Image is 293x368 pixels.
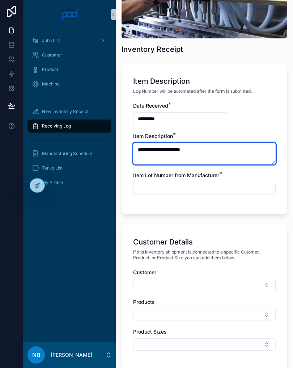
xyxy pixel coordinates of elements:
[133,329,167,335] span: Product Sizes
[133,237,193,247] h1: Customer Details
[133,338,276,351] button: Select Button
[133,309,276,321] button: Select Button
[42,67,58,72] span: Product
[42,52,62,58] span: Customer
[133,269,156,275] span: Customer
[133,88,252,94] span: Log Number will be automated after the form is submitted.
[27,147,111,160] a: Manufacturing Schedule
[27,105,111,118] a: New Inventory Receipt
[42,165,63,171] span: Tanks List
[27,49,111,62] a: Customer
[133,279,276,291] button: Select Button
[27,63,111,76] a: Product
[27,34,111,47] a: Jobs List
[42,123,71,129] span: Receiving Log
[42,38,60,43] span: Jobs List
[133,103,168,109] span: Date Received
[32,351,41,359] span: NB
[27,120,111,133] a: Receiving Log
[42,81,60,87] span: Machine
[51,351,92,359] p: [PERSON_NAME]
[122,44,183,54] h1: Inventory Receipt
[23,29,116,198] div: scrollable content
[133,299,155,305] span: Products
[42,151,92,156] span: Manufacturing Schedule
[27,78,111,91] a: Machine
[133,133,173,139] span: Item Description
[133,249,276,261] span: If this inventory shippment is connected to a specific Cutomer, Product, or Product Size you can ...
[27,162,111,175] a: Tanks List
[42,109,89,114] span: New Inventory Receipt
[27,176,111,189] a: My Profile
[42,180,63,185] span: My Profile
[133,76,190,86] h1: Item Description
[133,172,219,178] span: Item Lot Number from Manufacturer
[61,9,78,20] img: App logo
